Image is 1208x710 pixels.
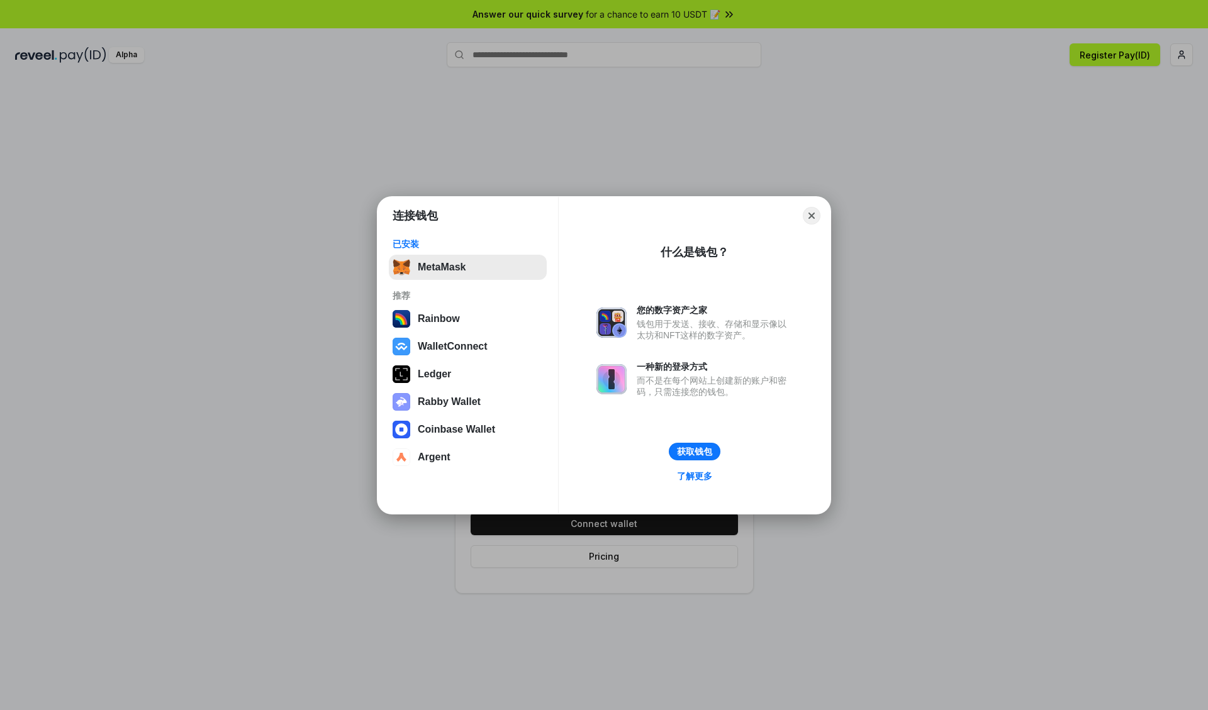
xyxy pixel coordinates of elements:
[637,375,793,397] div: 而不是在每个网站上创建新的账户和密码，只需连接您的钱包。
[596,308,627,338] img: svg+xml,%3Csvg%20xmlns%3D%22http%3A%2F%2Fwww.w3.org%2F2000%2Fsvg%22%20fill%3D%22none%22%20viewBox...
[418,341,488,352] div: WalletConnect
[418,313,460,324] div: Rainbow
[393,448,410,466] img: svg+xml,%3Csvg%20width%3D%2228%22%20height%3D%2228%22%20viewBox%3D%220%200%2028%2028%22%20fill%3D...
[661,245,729,260] div: 什么是钱包？
[389,445,547,470] button: Argent
[393,393,410,411] img: svg+xml,%3Csvg%20xmlns%3D%22http%3A%2F%2Fwww.w3.org%2F2000%2Fsvg%22%20fill%3D%22none%22%20viewBox...
[418,369,451,380] div: Ledger
[637,361,793,372] div: 一种新的登录方式
[677,446,712,457] div: 获取钱包
[393,365,410,383] img: svg+xml,%3Csvg%20xmlns%3D%22http%3A%2F%2Fwww.w3.org%2F2000%2Fsvg%22%20width%3D%2228%22%20height%3...
[677,470,712,482] div: 了解更多
[669,443,720,460] button: 获取钱包
[418,396,481,408] div: Rabby Wallet
[389,306,547,331] button: Rainbow
[393,310,410,328] img: svg+xml,%3Csvg%20width%3D%22120%22%20height%3D%22120%22%20viewBox%3D%220%200%20120%20120%22%20fil...
[669,468,720,484] a: 了解更多
[389,255,547,280] button: MetaMask
[393,208,438,223] h1: 连接钱包
[637,318,793,341] div: 钱包用于发送、接收、存储和显示像以太坊和NFT这样的数字资产。
[393,290,543,301] div: 推荐
[393,421,410,438] img: svg+xml,%3Csvg%20width%3D%2228%22%20height%3D%2228%22%20viewBox%3D%220%200%2028%2028%22%20fill%3D...
[637,304,793,316] div: 您的数字资产之家
[393,258,410,276] img: svg+xml,%3Csvg%20fill%3D%22none%22%20height%3D%2233%22%20viewBox%3D%220%200%2035%2033%22%20width%...
[418,262,466,273] div: MetaMask
[389,389,547,414] button: Rabby Wallet
[389,362,547,387] button: Ledger
[418,424,495,435] div: Coinbase Wallet
[803,207,820,225] button: Close
[596,364,627,394] img: svg+xml,%3Csvg%20xmlns%3D%22http%3A%2F%2Fwww.w3.org%2F2000%2Fsvg%22%20fill%3D%22none%22%20viewBox...
[389,334,547,359] button: WalletConnect
[393,238,543,250] div: 已安装
[389,417,547,442] button: Coinbase Wallet
[393,338,410,355] img: svg+xml,%3Csvg%20width%3D%2228%22%20height%3D%2228%22%20viewBox%3D%220%200%2028%2028%22%20fill%3D...
[418,452,450,463] div: Argent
